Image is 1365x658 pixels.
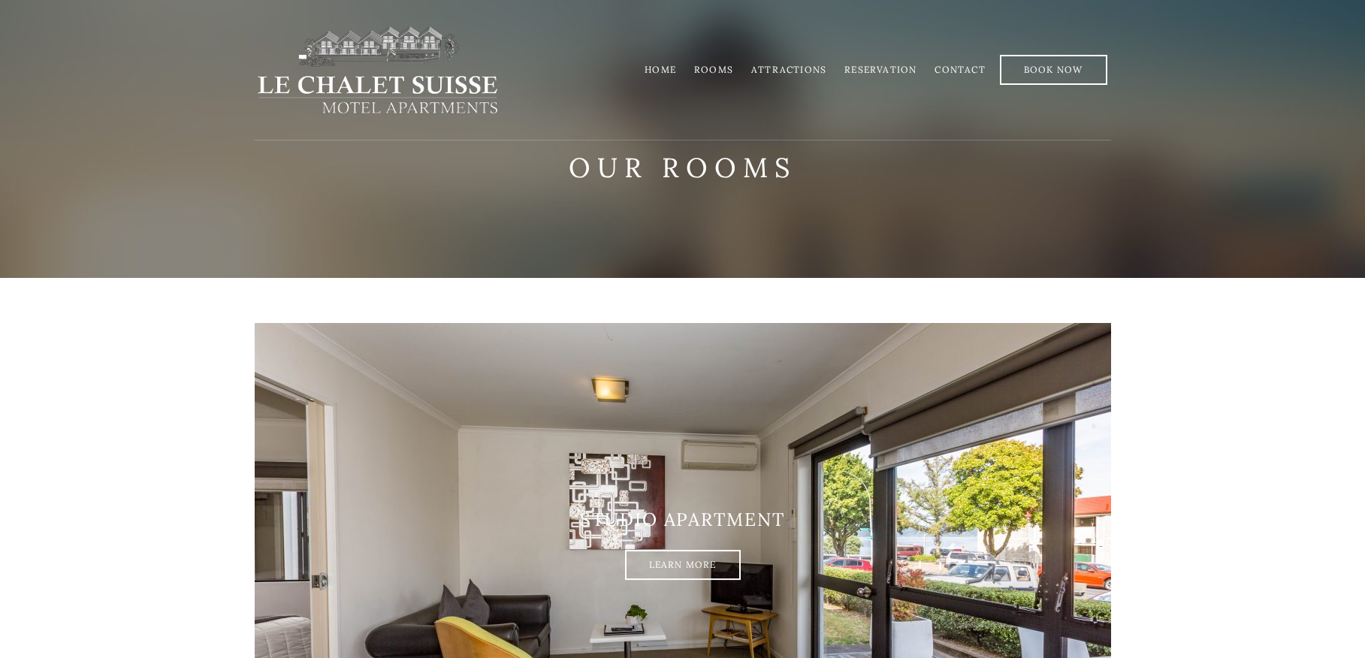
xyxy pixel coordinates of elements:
a: Learn More [625,550,741,580]
a: Reservation [844,64,917,75]
a: Book Now [1000,55,1107,85]
img: lechaletsuisse [255,25,500,115]
a: Contact [935,64,985,75]
a: Home [645,64,676,75]
a: Rooms [694,64,733,75]
a: Attractions [751,64,826,75]
h3: Studio Apartment [255,509,1111,531]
